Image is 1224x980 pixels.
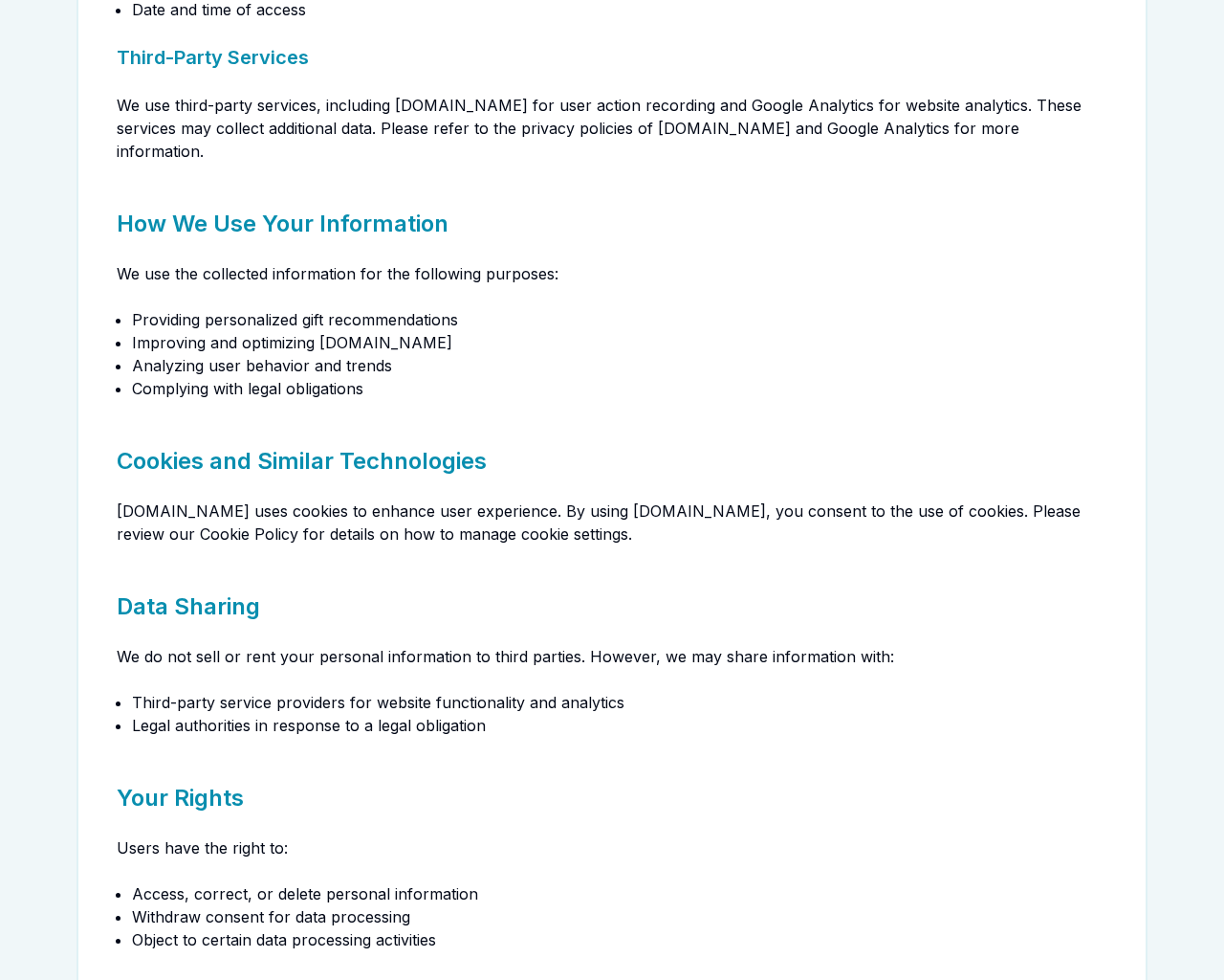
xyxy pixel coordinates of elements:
h2: Cookies and Similar Technologies [117,423,1107,477]
li: Complying with legal obligations [132,377,1107,400]
p: Users have the right to: [117,836,1107,859]
li: Legal authorities in response to a legal obligation [132,714,1107,737]
h2: Data Sharing [117,568,1107,622]
li: Object to certain data processing activities [132,928,1107,951]
p: [DOMAIN_NAME] uses cookies to enhance user experience. By using [DOMAIN_NAME], you consent to the... [117,500,1107,546]
li: Third-party service providers for website functionality and analytics [132,691,1107,714]
p: We use third-party services, including [DOMAIN_NAME] for user action recording and Google Analyti... [117,94,1107,163]
p: We use the collected information for the following purposes: [117,262,1107,285]
li: Providing personalized gift recommendations [132,308,1107,331]
li: Analyzing user behavior and trends [132,354,1107,377]
p: We do not sell or rent your personal information to third parties. However, we may share informat... [117,645,1107,668]
h2: How We Use Your Information [117,186,1107,239]
h3: Third-Party Services [117,44,1107,71]
li: Access, correct, or delete personal information [132,882,1107,905]
li: Withdraw consent for data processing [132,905,1107,928]
h2: Your Rights [117,760,1107,813]
li: Improving and optimizing [DOMAIN_NAME] [132,331,1107,354]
